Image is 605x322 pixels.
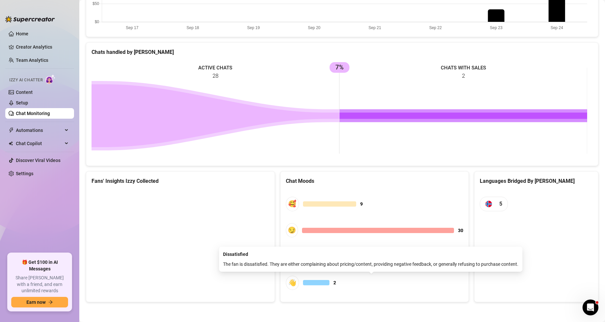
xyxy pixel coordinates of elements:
span: 30 [458,227,463,234]
a: Home [16,31,28,36]
div: The fan is dissatisfied. They are either complaining about pricing/content, providing negative fe... [223,261,518,268]
img: logo-BBDzfeDw.svg [5,16,55,22]
span: 9 [360,200,363,208]
button: Earn nowarrow-right [11,297,68,307]
img: Chat Copilot [9,141,13,146]
iframe: Intercom live chat [583,300,598,315]
span: arrow-right [48,300,53,304]
span: Chat Copilot [16,138,63,149]
div: 😏 [286,223,298,237]
span: Share [PERSON_NAME] with a friend, and earn unlimited rewards [11,275,68,294]
a: Team Analytics [16,58,48,63]
div: 👋 [286,276,299,290]
span: 2 [333,279,336,286]
a: Discover Viral Videos [16,158,60,163]
div: Chat Moods [286,177,464,185]
span: Automations [16,125,63,136]
a: Settings [16,171,33,176]
img: no [485,201,492,207]
span: Earn now [26,300,46,305]
img: AI Chatter [45,74,56,84]
div: 🥰 [286,197,299,211]
a: Creator Analytics [16,42,69,52]
span: 5 [499,200,502,208]
a: Content [16,90,33,95]
a: Chat Monitoring [16,111,50,116]
span: Izzy AI Chatter [9,77,43,83]
div: Dissatisfied [223,251,518,258]
div: Chats handled by [PERSON_NAME] [92,48,593,56]
span: thunderbolt [9,128,14,133]
span: 🎁 Get $100 in AI Messages [11,259,68,272]
div: Languages Bridged By [PERSON_NAME] [480,177,593,185]
div: Fans' Insights Izzy Collected [92,177,269,185]
a: Setup [16,100,28,105]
